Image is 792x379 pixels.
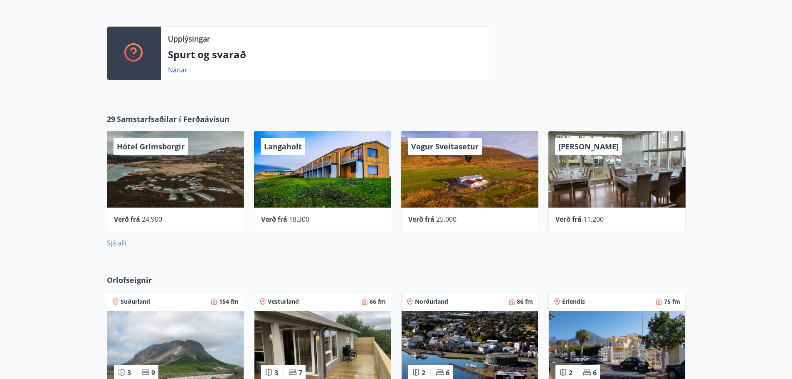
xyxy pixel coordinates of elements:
[168,65,188,74] a: Nánar
[151,368,155,377] span: 9
[299,368,302,377] span: 7
[114,215,140,224] span: Verð frá
[264,141,302,151] span: Langaholt
[422,368,425,377] span: 2
[415,297,448,306] span: Norðurland
[593,368,597,377] span: 6
[569,368,572,377] span: 2
[370,297,386,306] span: 66 fm
[168,47,482,62] p: Spurt og svarað
[107,275,152,285] span: Orlofseignir
[446,368,449,377] span: 6
[558,141,619,151] span: [PERSON_NAME]
[142,215,162,224] span: 24.900
[289,215,309,224] span: 18.300
[562,297,585,306] span: Erlendis
[107,114,115,124] span: 29
[583,215,604,224] span: 11.200
[555,215,582,224] span: Verð frá
[274,368,278,377] span: 3
[268,297,299,306] span: Vesturland
[127,368,131,377] span: 3
[408,215,434,224] span: Verð frá
[168,33,210,44] p: Upplýsingar
[107,238,127,248] a: Sjá allt
[517,297,533,306] span: 86 fm
[436,215,456,224] span: 25.000
[117,141,185,151] span: Hótel Grímsborgir
[117,114,229,124] span: Samstarfsaðilar í Ferðaávísun
[411,141,479,151] span: Vogur Sveitasetur
[219,297,239,306] span: 154 fm
[664,297,680,306] span: 75 fm
[121,297,150,306] span: Suðurland
[261,215,287,224] span: Verð frá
